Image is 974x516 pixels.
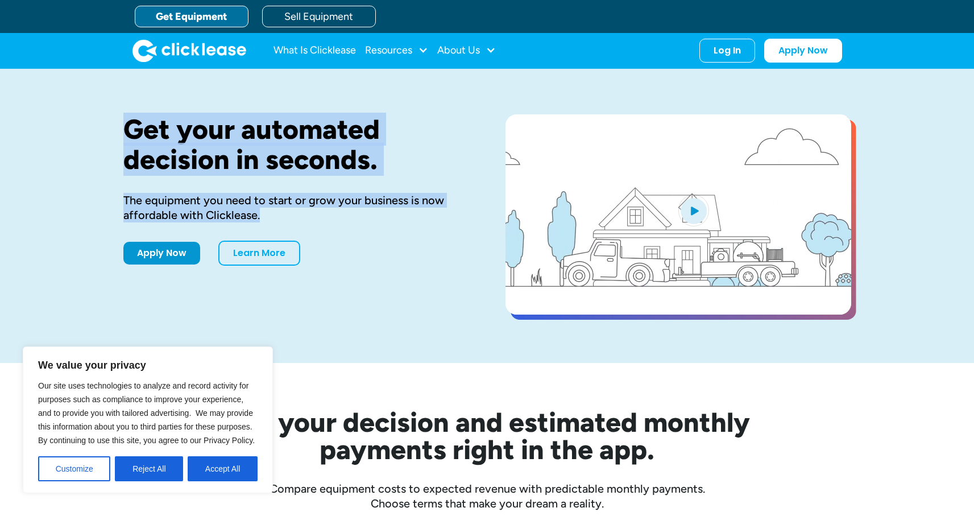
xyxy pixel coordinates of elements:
img: Clicklease logo [132,39,246,62]
h2: See your decision and estimated monthly payments right in the app. [169,408,806,463]
a: home [132,39,246,62]
div: Compare equipment costs to expected revenue with predictable monthly payments. Choose terms that ... [123,481,851,511]
p: We value your privacy [38,358,258,372]
button: Customize [38,456,110,481]
div: Resources [365,39,428,62]
h1: Get your automated decision in seconds. [123,114,469,175]
a: Sell Equipment [262,6,376,27]
div: Log In [714,45,741,56]
span: Our site uses technologies to analyze and record activity for purposes such as compliance to impr... [38,381,255,445]
div: The equipment you need to start or grow your business is now affordable with Clicklease. [123,193,469,222]
div: We value your privacy [23,346,273,493]
button: Accept All [188,456,258,481]
a: Learn More [218,241,300,266]
a: Apply Now [123,242,200,265]
a: Apply Now [764,39,842,63]
a: What Is Clicklease [273,39,356,62]
button: Reject All [115,456,183,481]
a: open lightbox [505,114,851,315]
img: Blue play button logo on a light blue circular background [678,195,709,226]
a: Get Equipment [135,6,248,27]
div: About Us [437,39,496,62]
